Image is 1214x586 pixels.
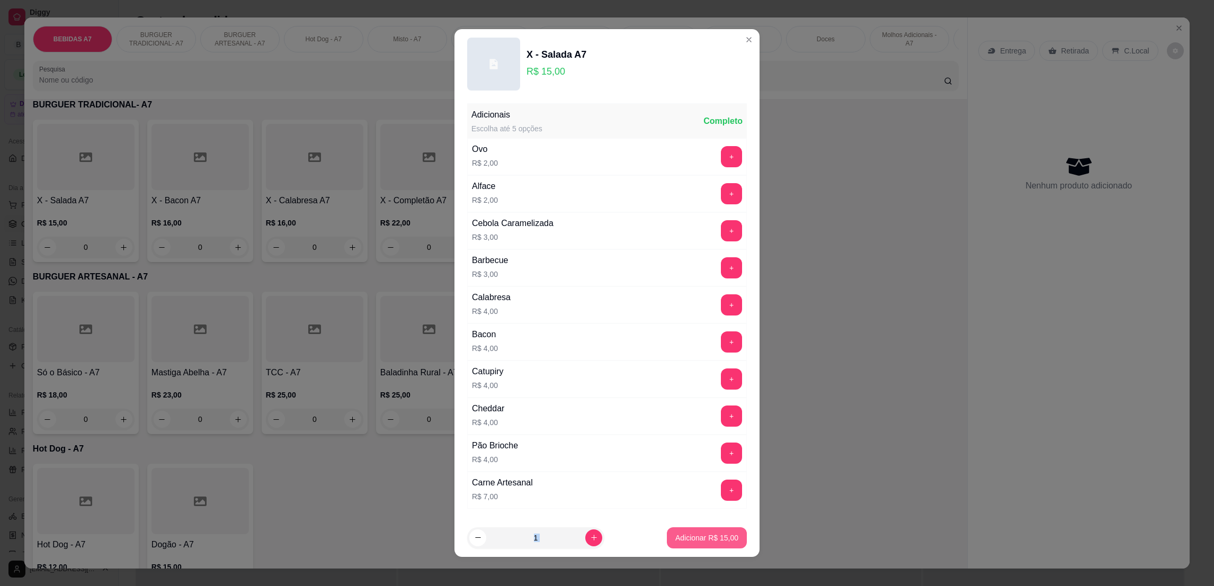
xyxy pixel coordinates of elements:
button: decrease-product-quantity [469,529,486,546]
div: Carne Artesanal [472,476,533,489]
p: R$ 7,00 [472,491,533,502]
button: add [721,480,742,501]
div: Completo [703,115,743,128]
div: Bacon [472,328,498,341]
div: Cheddar [472,402,504,415]
p: R$ 4,00 [472,380,504,391]
div: Pão Brioche [472,439,518,452]
button: add [721,405,742,427]
p: R$ 15,00 [526,64,586,79]
div: Calabresa [472,291,511,304]
div: Alface [472,180,498,193]
p: Adicionar R$ 15,00 [675,533,738,543]
button: add [721,368,742,390]
div: Barbecue [472,254,508,267]
button: add [721,443,742,464]
p: R$ 2,00 [472,158,498,168]
button: Adicionar R$ 15,00 [667,527,747,548]
div: Adicionais [471,109,542,121]
div: Escolha até 5 opções [471,123,542,134]
p: R$ 4,00 [472,343,498,354]
p: R$ 3,00 [472,232,554,242]
p: R$ 2,00 [472,195,498,205]
p: R$ 4,00 [472,454,518,465]
button: increase-product-quantity [585,529,602,546]
div: Catupiry [472,365,504,378]
button: add [721,294,742,315]
p: R$ 3,00 [472,269,508,280]
button: add [721,220,742,241]
button: add [721,331,742,353]
p: R$ 4,00 [472,417,504,428]
div: Cebola Caramelizada [472,217,554,230]
div: Ovo [472,143,498,156]
div: X - Salada A7 [526,47,586,62]
button: add [721,146,742,167]
button: Close [740,31,757,48]
p: R$ 4,00 [472,306,511,317]
button: add [721,183,742,204]
button: add [721,257,742,278]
